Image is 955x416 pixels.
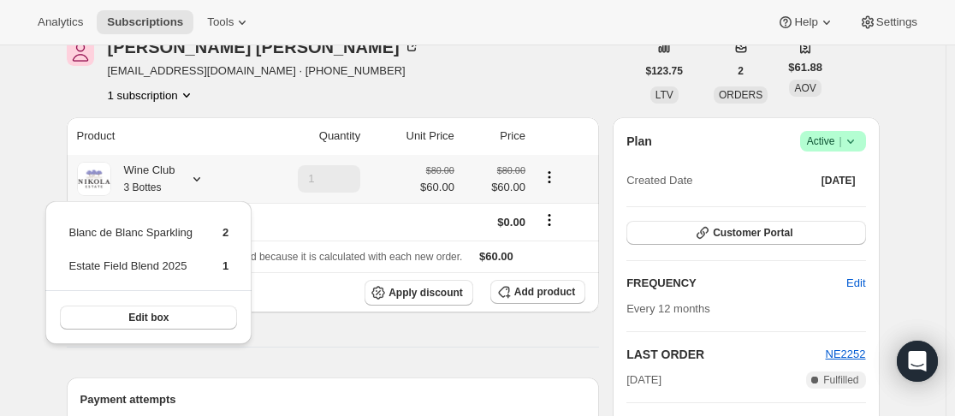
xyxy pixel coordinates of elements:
h2: LAST ORDER [626,346,825,363]
span: Apply discount [389,286,463,300]
small: $80.00 [497,165,525,175]
th: Quantity [249,117,365,155]
span: LTV [655,89,673,101]
span: Settings [876,15,917,29]
button: Product actions [108,86,195,104]
button: Analytics [27,10,93,34]
button: [DATE] [811,169,866,193]
span: Customer Portal [713,226,792,240]
button: Tools [197,10,261,34]
button: Settings [849,10,928,34]
button: Apply discount [365,280,473,306]
span: Analytics [38,15,83,29]
h2: Payment attempts [80,391,586,408]
button: Add product [490,280,585,304]
span: $60.00 [479,250,513,263]
span: [DATE] [822,174,856,187]
button: Subscriptions [97,10,193,34]
th: Product [67,117,249,155]
button: Edit box [60,306,237,330]
span: Edit [846,275,865,292]
span: [EMAIL_ADDRESS][DOMAIN_NAME] · [PHONE_NUMBER] [108,62,420,80]
div: Open Intercom Messenger [897,341,938,382]
span: Sales tax (if applicable) is not displayed because it is calculated with each new order. [77,251,463,263]
span: Jenny Cartwright [67,39,94,66]
span: Created Date [626,172,692,189]
span: $0.00 [497,216,525,229]
button: NE2252 [826,346,866,363]
span: Subscriptions [107,15,183,29]
button: Product actions [536,168,563,187]
span: Help [794,15,817,29]
a: NE2252 [826,348,866,360]
span: Edit box [128,311,169,324]
h2: Plan [626,133,652,150]
span: Fulfilled [823,373,858,387]
span: $60.00 [465,179,525,196]
th: Unit Price [365,117,460,155]
th: Price [460,117,531,155]
span: 2 [738,64,744,78]
span: Active [807,133,859,150]
small: 3 Bottes [124,181,162,193]
small: $80.00 [426,165,454,175]
button: Edit [836,270,875,297]
button: 2 [727,59,754,83]
button: Shipping actions [536,211,563,229]
span: Every 12 months [626,302,710,315]
span: [DATE] [626,371,661,389]
span: $60.00 [420,179,454,196]
span: $61.88 [788,59,822,76]
span: 2 [222,226,228,239]
span: 1 [222,259,228,272]
div: [PERSON_NAME] [PERSON_NAME] [108,39,420,56]
td: Estate Field Blend 2025 [68,257,193,288]
h2: FREQUENCY [626,275,846,292]
button: $123.75 [636,59,693,83]
span: ORDERS [719,89,762,101]
td: Blanc de Blanc Sparkling [68,223,193,255]
span: | [839,134,841,148]
span: AOV [794,82,816,94]
span: Tools [207,15,234,29]
span: Add product [514,285,575,299]
button: Help [767,10,845,34]
span: $123.75 [646,64,683,78]
button: Customer Portal [626,221,865,245]
div: Wine Club [111,162,175,196]
img: product img [77,162,111,196]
